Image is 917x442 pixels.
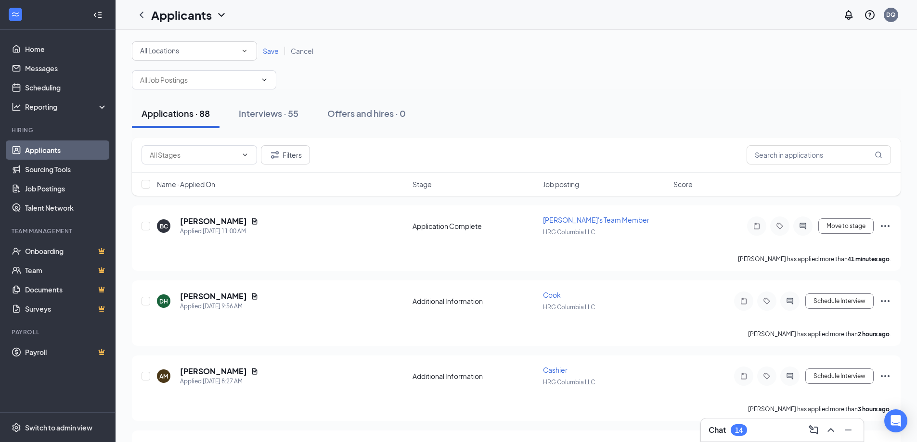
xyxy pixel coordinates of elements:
[413,221,537,231] div: Application Complete
[413,296,537,306] div: Additional Information
[12,126,105,134] div: Hiring
[823,422,839,438] button: ChevronUp
[858,405,890,413] b: 3 hours ago
[12,227,105,235] div: Team Management
[160,222,168,230] div: BC
[140,75,257,85] input: All Job Postings
[11,10,20,19] svg: WorkstreamLogo
[413,179,432,189] span: Stage
[25,160,107,179] a: Sourcing Tools
[818,218,874,234] button: Move to stage
[261,145,310,164] button: Filter Filters
[25,280,107,299] a: DocumentsCrown
[241,151,249,159] svg: ChevronDown
[25,198,107,217] a: Talent Network
[12,328,105,336] div: Payroll
[825,424,837,436] svg: ChevronUp
[784,297,796,305] svg: ActiveChat
[543,303,595,311] span: HRG Columbia LLC
[748,330,891,338] p: [PERSON_NAME] has applied more than .
[240,47,249,55] svg: SmallChevronDown
[159,297,168,305] div: DH
[884,409,907,432] div: Open Intercom Messenger
[25,423,92,432] div: Switch to admin view
[142,107,210,119] div: Applications · 88
[543,366,568,374] span: Cashier
[735,426,743,434] div: 14
[543,179,579,189] span: Job posting
[136,9,147,21] svg: ChevronLeft
[774,222,786,230] svg: Tag
[180,302,258,311] div: Applied [DATE] 9:56 AM
[543,228,595,236] span: HRG Columbia LLC
[761,372,773,380] svg: Tag
[848,255,890,263] b: 41 minutes ago
[180,216,247,227] h5: [PERSON_NAME]
[886,11,896,19] div: DQ
[180,227,258,236] div: Applied [DATE] 11:00 AM
[543,290,561,299] span: Cook
[25,299,107,318] a: SurveysCrown
[805,368,874,384] button: Schedule Interview
[180,366,247,377] h5: [PERSON_NAME]
[159,372,168,380] div: AM
[25,241,107,261] a: OnboardingCrown
[738,372,749,380] svg: Note
[875,151,882,159] svg: MagnifyingGlass
[180,377,258,386] div: Applied [DATE] 8:27 AM
[291,47,313,55] span: Cancel
[140,46,179,55] span: All Locations
[751,222,762,230] svg: Note
[761,297,773,305] svg: Tag
[808,424,819,436] svg: ComposeMessage
[260,76,268,84] svg: ChevronDown
[543,379,595,386] span: HRG Columbia LLC
[269,149,281,161] svg: Filter
[797,222,809,230] svg: ActiveChat
[25,78,107,97] a: Scheduling
[806,422,821,438] button: ComposeMessage
[140,45,249,57] div: All Locations
[738,297,749,305] svg: Note
[157,179,215,189] span: Name · Applied On
[12,102,21,112] svg: Analysis
[842,424,854,436] svg: Minimize
[805,293,874,309] button: Schedule Interview
[748,405,891,413] p: [PERSON_NAME] has applied more than .
[25,179,107,198] a: Job Postings
[25,102,108,112] div: Reporting
[413,371,537,381] div: Additional Information
[150,150,237,160] input: All Stages
[738,255,891,263] p: [PERSON_NAME] has applied more than .
[747,145,891,164] input: Search in applications
[879,220,891,232] svg: Ellipses
[864,9,876,21] svg: QuestionInfo
[784,372,796,380] svg: ActiveChat
[879,295,891,307] svg: Ellipses
[263,47,279,55] span: Save
[239,107,298,119] div: Interviews · 55
[216,9,227,21] svg: ChevronDown
[25,59,107,78] a: Messages
[840,422,856,438] button: Minimize
[93,10,103,20] svg: Collapse
[843,9,854,21] svg: Notifications
[251,217,258,225] svg: Document
[251,367,258,375] svg: Document
[543,215,649,224] span: [PERSON_NAME]'s Team Member
[879,370,891,382] svg: Ellipses
[858,330,890,338] b: 2 hours ago
[25,342,107,362] a: PayrollCrown
[327,107,406,119] div: Offers and hires · 0
[709,425,726,435] h3: Chat
[25,261,107,280] a: TeamCrown
[12,423,21,432] svg: Settings
[151,7,212,23] h1: Applicants
[25,39,107,59] a: Home
[251,292,258,300] svg: Document
[180,291,247,302] h5: [PERSON_NAME]
[673,179,693,189] span: Score
[25,140,107,160] a: Applicants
